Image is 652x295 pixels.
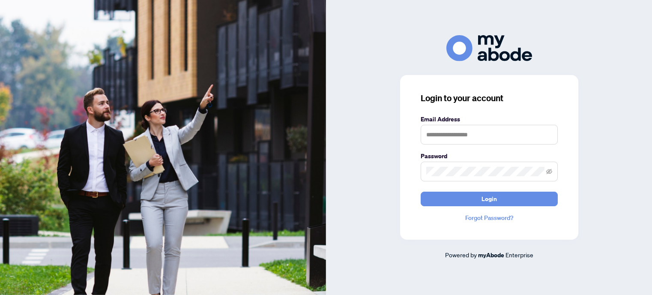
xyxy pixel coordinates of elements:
span: eye-invisible [546,169,552,175]
img: ma-logo [446,35,532,61]
a: myAbode [478,250,504,260]
h3: Login to your account [421,92,558,104]
button: Login [421,192,558,206]
span: Login [482,192,497,206]
span: Powered by [445,251,477,259]
label: Password [421,151,558,161]
label: Email Address [421,114,558,124]
span: Enterprise [505,251,533,259]
a: Forgot Password? [421,213,558,223]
